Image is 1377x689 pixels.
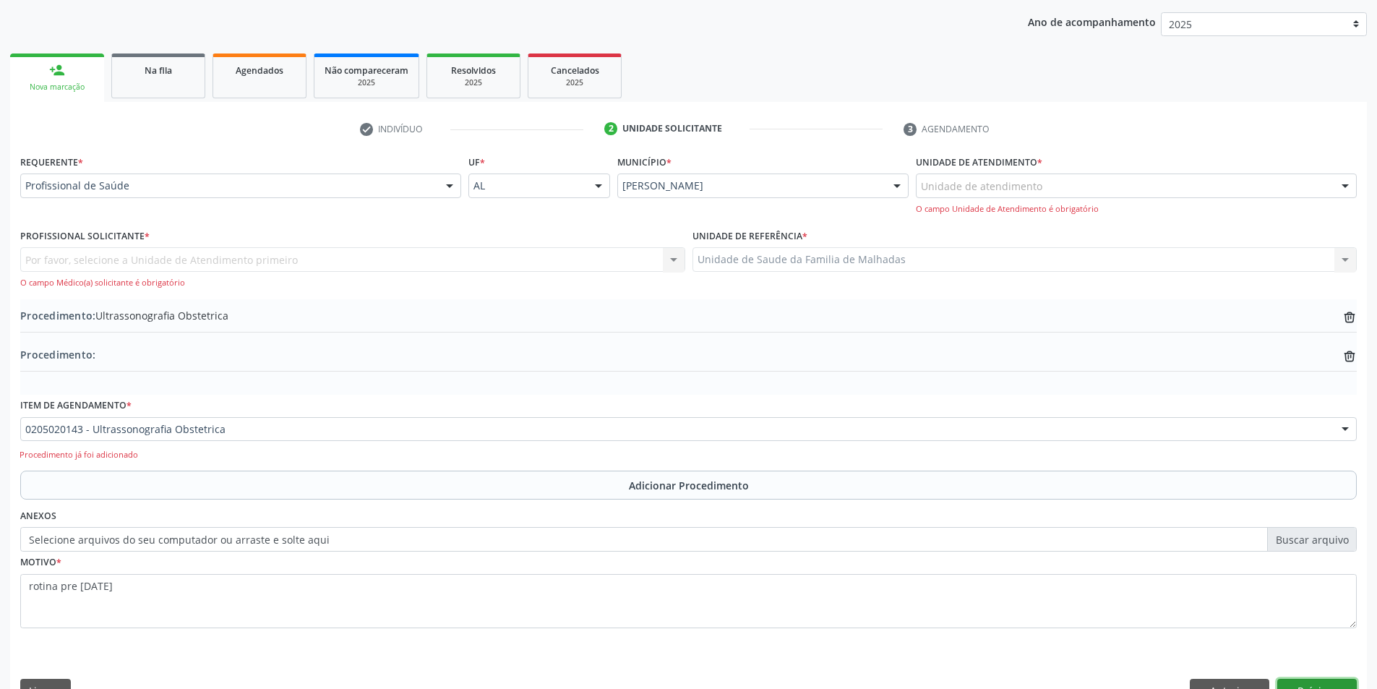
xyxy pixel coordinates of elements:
[473,179,581,193] span: AL
[25,179,432,193] span: Profissional de Saúde
[325,64,408,77] span: Não compareceram
[539,77,611,88] div: 2025
[617,151,672,174] label: Município
[692,226,807,248] label: Unidade de referência
[451,64,496,77] span: Resolvidos
[145,64,172,77] span: Na fila
[1028,12,1156,30] p: Ano de acompanhamento
[20,471,1357,500] button: Adicionar Procedimento
[622,122,722,135] div: Unidade solicitante
[20,226,150,248] label: Profissional Solicitante
[20,277,685,289] div: O campo Médico(a) solicitante é obrigatório
[20,151,83,174] label: Requerente
[20,82,94,93] div: Nova marcação
[604,122,617,135] div: 2
[20,348,95,361] span: Procedimento:
[325,77,408,88] div: 2025
[236,64,283,77] span: Agendados
[551,64,599,77] span: Cancelados
[629,478,749,493] span: Adicionar Procedimento
[916,151,1042,174] label: Unidade de atendimento
[468,151,485,174] label: UF
[49,62,65,78] div: person_add
[20,552,61,574] label: Motivo
[20,505,56,527] label: Anexos
[20,395,132,417] label: Item de agendamento
[25,422,1327,437] span: 0205020143 - Ultrassonografia Obstetrica
[921,179,1042,194] span: Unidade de atendimento
[20,449,1361,461] div: Procedimento já foi adicionado
[437,77,510,88] div: 2025
[20,309,95,322] span: Procedimento:
[622,179,879,193] span: [PERSON_NAME]
[916,203,1357,215] div: O campo Unidade de Atendimento é obrigatório
[20,308,228,323] span: Ultrassonografia Obstetrica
